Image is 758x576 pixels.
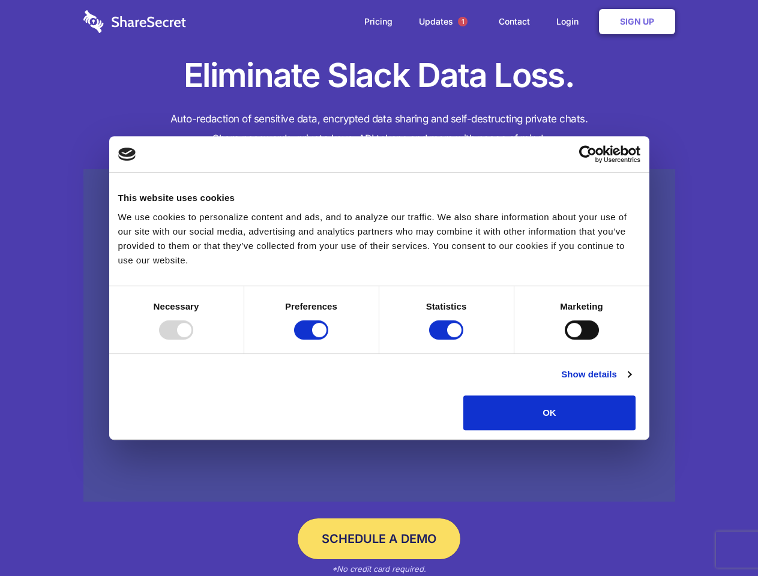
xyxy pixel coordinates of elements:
h1: Eliminate Slack Data Loss. [83,54,675,97]
a: Show details [561,367,631,382]
h4: Auto-redaction of sensitive data, encrypted data sharing and self-destructing private chats. Shar... [83,109,675,149]
strong: Marketing [560,301,603,311]
a: Contact [487,3,542,40]
a: Sign Up [599,9,675,34]
strong: Statistics [426,301,467,311]
div: We use cookies to personalize content and ads, and to analyze our traffic. We also share informat... [118,210,640,268]
em: *No credit card required. [332,564,426,574]
img: logo-wordmark-white-trans-d4663122ce5f474addd5e946df7df03e33cb6a1c49d2221995e7729f52c070b2.svg [83,10,186,33]
strong: Preferences [285,301,337,311]
a: Pricing [352,3,405,40]
a: Usercentrics Cookiebot - opens in a new window [535,145,640,163]
a: Schedule a Demo [298,518,460,559]
div: This website uses cookies [118,191,640,205]
button: OK [463,395,636,430]
strong: Necessary [154,301,199,311]
a: Login [544,3,597,40]
span: 1 [458,17,468,26]
a: Wistia video thumbnail [83,169,675,502]
img: logo [118,148,136,161]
